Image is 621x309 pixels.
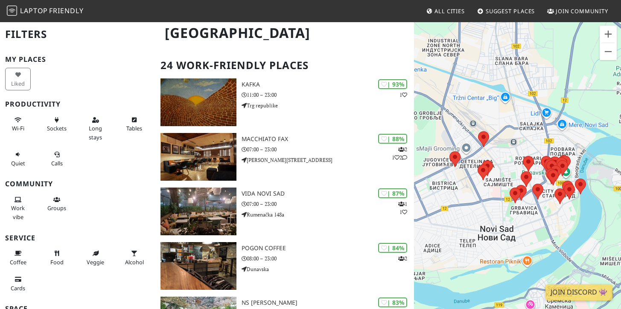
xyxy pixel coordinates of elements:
img: Macchiato Fax [160,133,236,181]
div: | 83% [378,297,407,307]
span: People working [11,204,25,220]
span: Laptop [20,6,48,15]
img: Vida Novi Sad [160,188,236,235]
span: Join Community [556,7,608,15]
span: Alcohol [125,258,144,266]
p: 08:00 – 23:00 [242,254,414,263]
h3: Pogon Coffee [242,245,414,252]
button: Wi-Fi [5,113,31,136]
div: | 93% [378,79,407,89]
p: 1 1 [398,200,407,216]
p: 07:00 – 23:00 [242,145,414,153]
button: Coffee [5,246,31,269]
a: Kafka | 93% 1 Kafka 11:00 – 23:00 Trg republike [155,78,414,126]
h3: Service [5,234,150,242]
span: Group tables [47,204,66,212]
a: Vida Novi Sad | 87% 11 Vida Novi Sad 07:00 – 23:00 Rumenačka 148a [155,188,414,235]
h2: Filters [5,21,150,47]
button: Zoom out [600,43,617,60]
span: Coffee [10,258,26,266]
button: Quiet [5,147,31,170]
span: Long stays [89,124,102,141]
button: Tables [122,113,147,136]
div: | 88% [378,134,407,144]
div: | 84% [378,243,407,253]
a: Pogon Coffee | 84% 2 Pogon Coffee 08:00 – 23:00 Dunavska [155,242,414,290]
span: Veggie [87,258,104,266]
h3: Community [5,180,150,188]
button: Groups [44,193,70,215]
button: Alcohol [122,246,147,269]
a: Suggest Places [474,3,539,19]
button: Long stays [83,113,108,144]
button: Work vibe [5,193,31,224]
div: | 87% [378,188,407,198]
img: Kafka [160,78,236,126]
p: [PERSON_NAME][STREET_ADDRESS] [242,156,414,164]
span: Friendly [49,6,83,15]
p: 11:00 – 23:00 [242,91,414,99]
span: Power sockets [47,124,67,132]
p: 2 [398,254,407,263]
p: Rumenačka 148a [242,211,414,219]
p: Dunavska [242,265,414,273]
p: 07:00 – 23:00 [242,200,414,208]
a: LaptopFriendly LaptopFriendly [7,4,84,19]
p: 1 [399,91,407,99]
h2: 24 Work-Friendly Places [160,52,409,78]
span: Food [50,258,64,266]
h1: [GEOGRAPHIC_DATA] [158,21,412,45]
button: Veggie [83,246,108,269]
a: All Cities [423,3,468,19]
span: All Cities [434,7,465,15]
a: Macchiato Fax | 88% 212 Macchiato Fax 07:00 – 23:00 [PERSON_NAME][STREET_ADDRESS] [155,133,414,181]
h3: Kafka [242,81,414,88]
img: Pogon Coffee [160,242,236,290]
button: Food [44,246,70,269]
h3: Productivity [5,100,150,108]
h3: My Places [5,55,150,64]
p: 2 1 2 [392,145,407,162]
span: Credit cards [11,284,25,292]
a: Join Community [544,3,612,19]
button: Cards [5,272,31,295]
h3: NS [PERSON_NAME] [242,299,414,306]
h3: Macchiato Fax [242,136,414,143]
span: Work-friendly tables [126,124,142,132]
button: Sockets [44,113,70,136]
span: Suggest Places [486,7,535,15]
p: Trg republike [242,101,414,110]
img: LaptopFriendly [7,6,17,16]
button: Calls [44,147,70,170]
h3: Vida Novi Sad [242,190,414,197]
span: Stable Wi-Fi [12,124,24,132]
button: Zoom in [600,26,617,43]
span: Video/audio calls [51,159,63,167]
a: Join Discord 👾 [545,284,612,300]
span: Quiet [11,159,25,167]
